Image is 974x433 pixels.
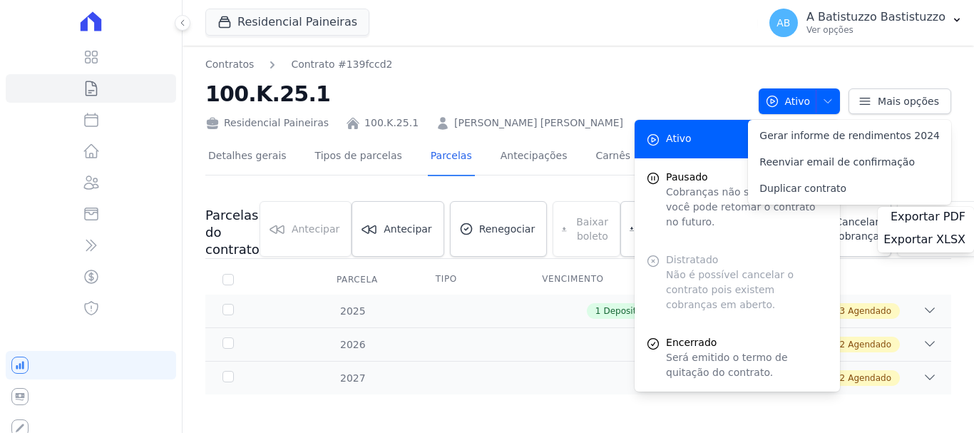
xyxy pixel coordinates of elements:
span: 3 [840,305,846,317]
span: Pausado [666,170,829,185]
h2: 100.K.25.1 [205,78,747,110]
span: Exportar XLSX [883,233,965,247]
nav: Breadcrumb [205,57,393,72]
a: [PERSON_NAME] [PERSON_NAME] [454,116,623,131]
p: Será emitido o termo de quitação do contrato. [666,350,829,380]
button: Residencial Paineiras [205,9,369,36]
a: Cancelar Cobrança [802,201,891,257]
p: Ver opções [806,24,945,36]
a: Carnês [593,138,633,176]
a: Contratos [205,57,254,72]
a: Antecipações [498,138,570,176]
th: Vencimento [525,265,631,295]
a: 100.K.25.1 [364,116,419,131]
span: Mais opções [878,94,939,108]
p: Cobranças não serão geradas e você pode retomar o contrato no futuro. [666,185,829,230]
span: Exportar PDF [891,210,965,224]
span: Agendado [848,338,891,351]
span: Cancelar Cobrança [826,215,879,243]
a: Renegociar [450,201,548,257]
span: Renegociar [479,222,535,236]
a: Parcelas [428,138,475,176]
p: A Batistuzzo Bastistuzzo [806,10,945,24]
a: Reenviar email de confirmação [748,149,951,175]
span: Depositado [603,305,652,317]
div: Parcela [319,265,395,294]
span: AB [776,18,790,28]
span: 1 [595,305,601,317]
a: Encerrado Será emitido o termo de quitação do contrato. [635,324,840,392]
span: Agendado [848,372,891,384]
a: Baixar boleto [620,201,708,257]
span: Agendado [848,305,891,317]
button: Ativo [759,88,841,114]
a: Mais opções [849,88,951,114]
nav: Breadcrumb [205,57,747,72]
span: Antecipar [384,222,431,236]
a: Duplicar contrato [748,175,951,202]
a: Gerar informe de rendimentos 2024 [748,123,951,149]
span: Ativo [765,88,811,114]
a: Exportar XLSX [883,233,968,250]
span: Encerrado [666,335,829,350]
th: Tipo [419,265,525,295]
a: Antecipar [352,201,444,257]
h3: Parcelas do contrato [205,207,260,258]
span: Ativo [666,131,692,146]
a: Exportar PDF [891,210,968,227]
a: Contrato #139fccd2 [291,57,392,72]
button: Pausado Cobranças não serão geradas e você pode retomar o contrato no futuro. [635,158,840,241]
th: Valor [632,265,738,295]
div: Residencial Paineiras [205,116,329,131]
a: Tipos de parcelas [312,138,405,176]
a: Detalhes gerais [205,138,289,176]
button: AB A Batistuzzo Bastistuzzo Ver opções [758,3,974,43]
